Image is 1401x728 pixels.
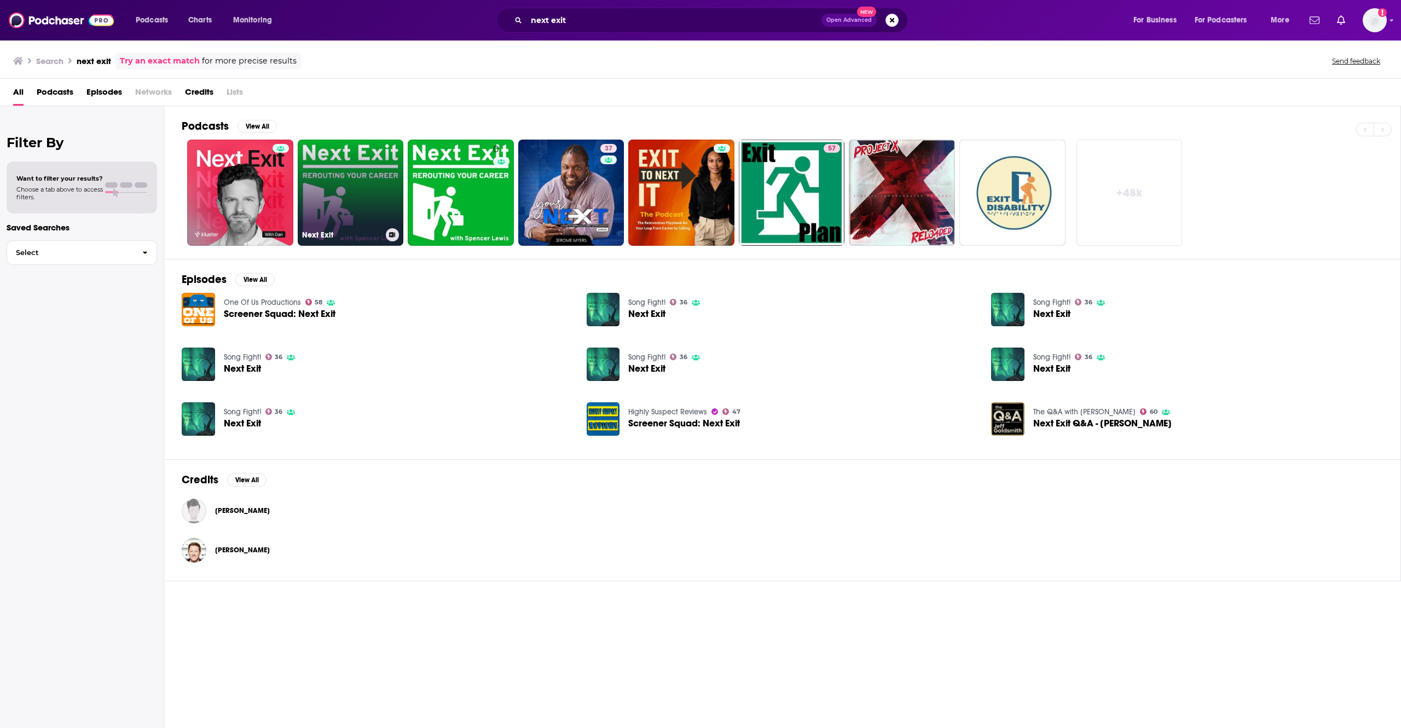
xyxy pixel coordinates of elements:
a: 37 [600,144,617,153]
h3: next exit [77,56,111,66]
span: More [1271,13,1289,28]
a: Charts [181,11,218,29]
span: 58 [315,300,322,305]
button: Hüseyin OğuzHüseyin Oğuz [182,493,1383,528]
input: Search podcasts, credits, & more... [526,11,821,29]
span: Next Exit [224,419,261,428]
span: Networks [135,83,172,106]
span: 36 [275,409,282,414]
span: [PERSON_NAME] [215,506,270,515]
a: 36 [1075,354,1092,360]
img: Next Exit [182,402,215,436]
span: [PERSON_NAME] [215,546,270,554]
a: Next Exit [298,140,404,246]
a: 36 [670,354,687,360]
span: For Podcasters [1195,13,1247,28]
button: Roger HardyRoger Hardy [182,533,1383,568]
img: Next Exit [587,293,620,326]
span: Choose a tab above to access filters. [16,186,103,201]
p: Saved Searches [7,222,157,233]
a: Screener Squad: Next Exit [224,309,335,319]
button: View All [235,273,275,286]
button: Show profile menu [1363,8,1387,32]
a: +48k [1076,140,1183,246]
h2: Credits [182,473,218,487]
a: Show notifications dropdown [1333,11,1350,30]
a: 57 [739,140,845,246]
a: CreditsView All [182,473,267,487]
button: Send feedback [1329,56,1383,66]
span: Next Exit Q&A - [PERSON_NAME] [1033,419,1172,428]
a: Try an exact match [120,55,200,67]
a: 36 [265,408,283,415]
span: 36 [275,355,282,360]
span: Select [7,249,134,256]
a: PodcastsView All [182,119,277,133]
span: For Business [1133,13,1177,28]
button: open menu [1126,11,1190,29]
a: Hüseyin Oğuz [215,506,270,515]
div: 0 [493,144,510,241]
img: Hüseyin Oğuz [182,499,206,523]
a: Song Fight! [224,407,261,417]
a: Credits [185,83,213,106]
a: Screener Squad: Next Exit [628,419,740,428]
svg: Add a profile image [1378,8,1387,17]
img: Roger Hardy [182,538,206,563]
span: New [857,7,877,17]
a: 37 [518,140,624,246]
img: Next Exit [182,348,215,381]
span: 37 [605,143,612,154]
img: Next Exit [587,348,620,381]
a: Next Exit [224,364,261,373]
img: User Profile [1363,8,1387,32]
a: The Q&A with Jeff Goldsmith [1033,407,1136,417]
span: 60 [1150,409,1157,414]
button: View All [227,473,267,487]
a: EpisodesView All [182,273,275,286]
a: 58 [305,299,323,305]
a: Song Fight! [1033,353,1070,362]
h2: Episodes [182,273,227,286]
h3: Search [36,56,63,66]
span: for more precise results [202,55,297,67]
a: All [13,83,24,106]
img: Next Exit Q&A - Mali Elfman [991,402,1024,436]
a: 36 [1075,299,1092,305]
span: Next Exit [628,309,665,319]
a: Next Exit [991,348,1024,381]
a: 36 [265,354,283,360]
span: Next Exit [1033,364,1070,373]
span: 36 [1085,355,1092,360]
span: 36 [680,300,687,305]
div: Search podcasts, credits, & more... [507,8,918,33]
a: 0 [408,140,514,246]
a: Podcasts [37,83,73,106]
a: Next Exit [991,293,1024,326]
a: 57 [824,144,840,153]
a: Next Exit [628,364,665,373]
a: 36 [670,299,687,305]
a: Next Exit [1033,309,1070,319]
span: Charts [188,13,212,28]
span: 36 [680,355,687,360]
button: Select [7,240,157,265]
h3: Next Exit [302,230,381,240]
img: Screener Squad: Next Exit [182,293,215,326]
span: Monitoring [233,13,272,28]
span: Podcasts [136,13,168,28]
a: Episodes [86,83,122,106]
